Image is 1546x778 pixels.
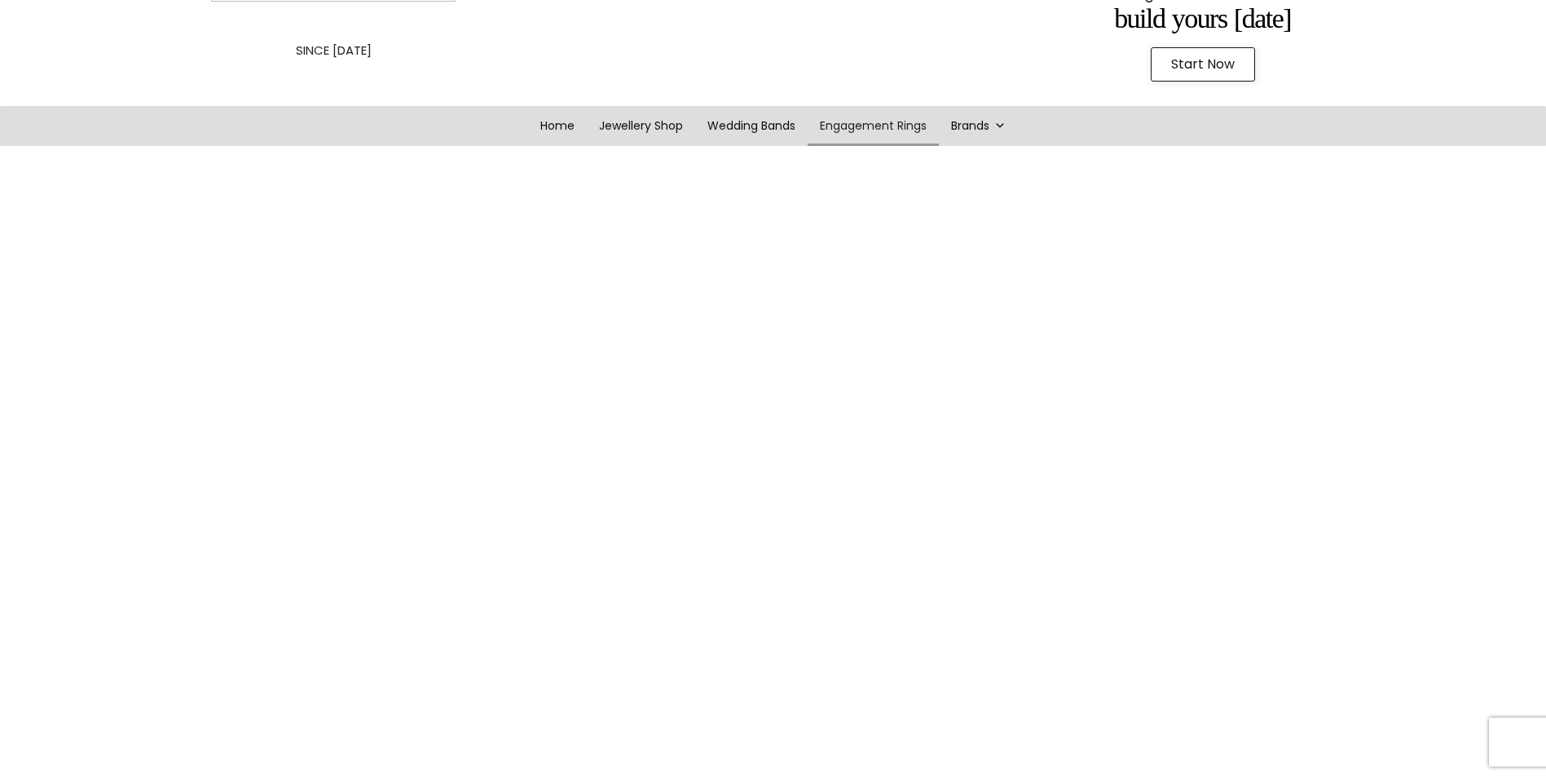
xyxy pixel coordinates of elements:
p: SINCE [DATE] [41,40,627,61]
a: Home [528,106,587,146]
span: Build Yours [DATE] [1114,3,1291,33]
a: Wedding Bands [695,106,808,146]
a: Start Now [1151,47,1255,82]
a: Brands [939,106,1018,146]
a: Engagement Rings [808,106,939,146]
span: Start Now [1171,58,1235,71]
a: Jewellery Shop [587,106,695,146]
